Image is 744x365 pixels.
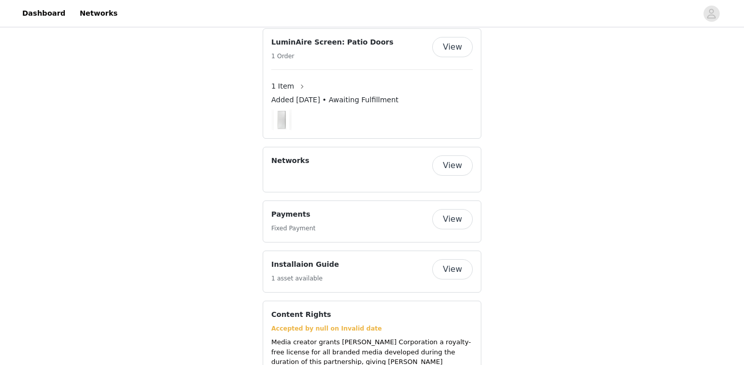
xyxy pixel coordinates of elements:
[707,6,716,22] div: avatar
[432,209,473,229] button: View
[271,107,292,133] img: Image Background Blur
[271,324,473,333] div: Accepted by null on Invalid date
[271,259,339,270] h4: Installaion Guide
[271,95,398,105] span: Added [DATE] • Awaiting Fulfillment
[271,81,294,92] span: 1 Item
[274,109,290,130] img: LuminAire Screen Door- Patio Door
[73,2,123,25] a: Networks
[271,52,393,61] h5: 1 Order
[16,2,71,25] a: Dashboard
[271,37,393,48] h4: LuminAire Screen: Patio Doors
[271,209,315,220] h4: Payments
[432,259,473,279] button: View
[263,28,481,139] div: LuminAire Screen: Patio Doors
[263,200,481,242] div: Payments
[271,309,331,320] h4: Content Rights
[271,224,315,233] h5: Fixed Payment
[263,147,481,192] div: Networks
[432,155,473,176] button: View
[271,274,339,283] h5: 1 asset available
[432,37,473,57] button: View
[263,251,481,293] div: Installaion Guide
[271,155,309,166] h4: Networks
